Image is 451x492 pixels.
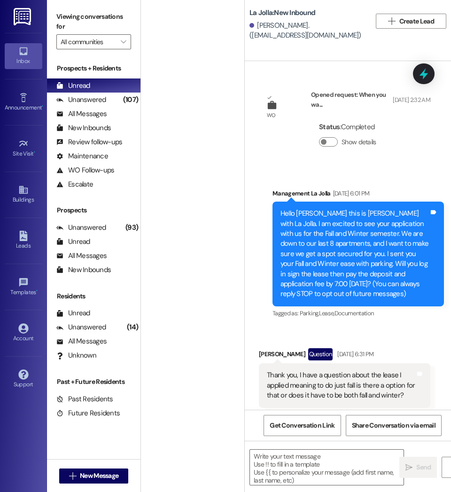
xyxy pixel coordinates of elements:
b: La Jolla: New Inbound [249,8,315,18]
div: Management La Jolla [272,188,444,202]
div: [DATE] 6:31 PM [335,349,373,359]
div: : Completed [319,120,380,134]
i:  [121,38,126,46]
span: Create Lead [399,16,434,26]
span: Get Conversation Link [270,421,334,430]
div: Unread [56,81,90,91]
a: Support [5,367,42,392]
div: New Inbounds [56,265,111,275]
span: • [34,149,35,156]
span: Documentation [334,309,374,317]
button: Send [399,457,437,478]
button: Get Conversation Link [264,415,341,436]
div: Unanswered [56,223,106,233]
div: Opened request: When you wa... [311,90,430,113]
div: Hello [PERSON_NAME] this is [PERSON_NAME] with La Jolla. I am excited to see your application wit... [280,209,429,299]
span: Send [416,462,431,472]
div: Escalate [56,180,93,189]
div: Unanswered [56,322,106,332]
button: Create Lead [376,14,446,29]
span: • [36,288,38,294]
div: Past Residents [56,394,113,404]
div: Prospects + Residents [47,63,140,73]
div: All Messages [56,251,107,261]
i:  [69,472,76,480]
b: Status [319,122,340,132]
a: Buildings [5,182,42,207]
i:  [388,17,395,25]
div: Maintenance [56,151,108,161]
span: New Message [80,471,118,481]
div: Tagged as: [259,408,430,422]
div: (107) [121,93,140,107]
div: [DATE] 6:01 PM [331,188,370,198]
div: (14) [124,320,140,335]
div: Question [308,348,333,360]
div: (93) [123,220,140,235]
a: Account [5,320,42,346]
span: • [42,103,43,109]
div: Unread [56,308,90,318]
div: Future Residents [56,408,120,418]
div: Unanswered [56,95,106,105]
div: Tagged as: [272,306,444,320]
div: New Inbounds [56,123,111,133]
button: New Message [59,469,129,484]
label: Viewing conversations for [56,9,131,34]
a: Templates • [5,274,42,300]
a: Leads [5,228,42,253]
span: Parking , [300,309,319,317]
div: Prospects [47,205,140,215]
div: [PERSON_NAME] [259,348,430,363]
div: WO Follow-ups [56,165,114,175]
a: Inbox [5,43,42,69]
img: ResiDesk Logo [14,8,33,25]
div: [PERSON_NAME]. ([EMAIL_ADDRESS][DOMAIN_NAME]) [249,21,364,41]
div: Review follow-ups [56,137,122,147]
a: Site Visit • [5,136,42,161]
input: All communities [61,34,116,49]
div: Unread [56,237,90,247]
button: Share Conversation via email [346,415,442,436]
div: WO [267,110,276,120]
div: [DATE] 2:32 AM [390,95,430,105]
label: Show details [342,137,376,147]
i:  [405,464,412,471]
div: All Messages [56,109,107,119]
div: Residents [47,291,140,301]
span: Lease , [319,309,334,317]
div: Thank you, I have a question about the lease I applied meaning to do just fall is there a option ... [267,370,415,400]
div: Unknown [56,351,96,360]
div: All Messages [56,336,107,346]
div: Past + Future Residents [47,377,140,387]
span: Share Conversation via email [352,421,435,430]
